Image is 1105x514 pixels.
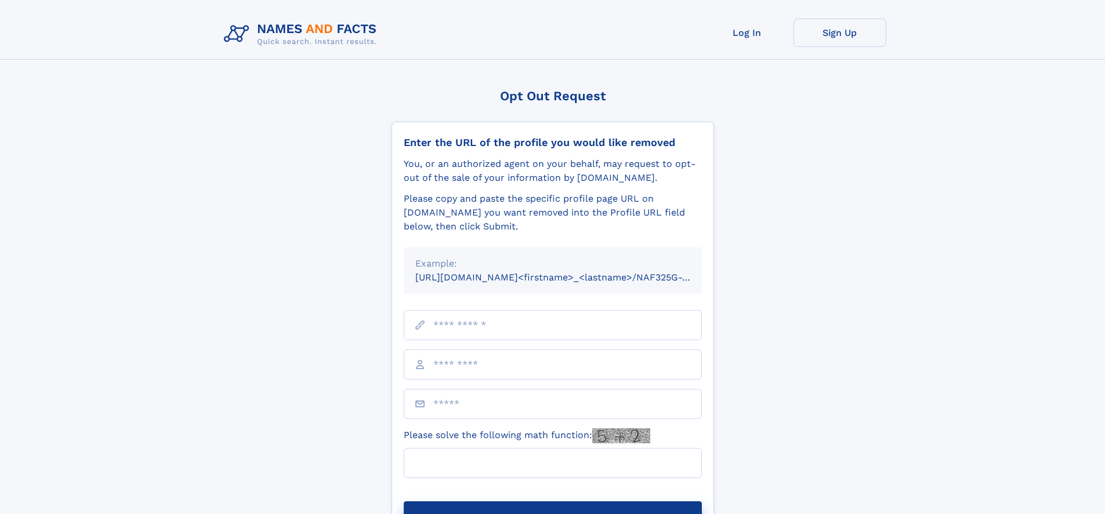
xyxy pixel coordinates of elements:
[392,89,714,103] div: Opt Out Request
[415,257,690,271] div: Example:
[219,19,386,50] img: Logo Names and Facts
[794,19,886,47] a: Sign Up
[404,428,650,443] label: Please solve the following math function:
[404,136,702,149] div: Enter the URL of the profile you would like removed
[404,192,702,234] div: Please copy and paste the specific profile page URL on [DOMAIN_NAME] you want removed into the Pr...
[415,272,724,283] small: [URL][DOMAIN_NAME]<firstname>_<lastname>/NAF325G-xxxxxxxx
[404,157,702,185] div: You, or an authorized agent on your behalf, may request to opt-out of the sale of your informatio...
[701,19,794,47] a: Log In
